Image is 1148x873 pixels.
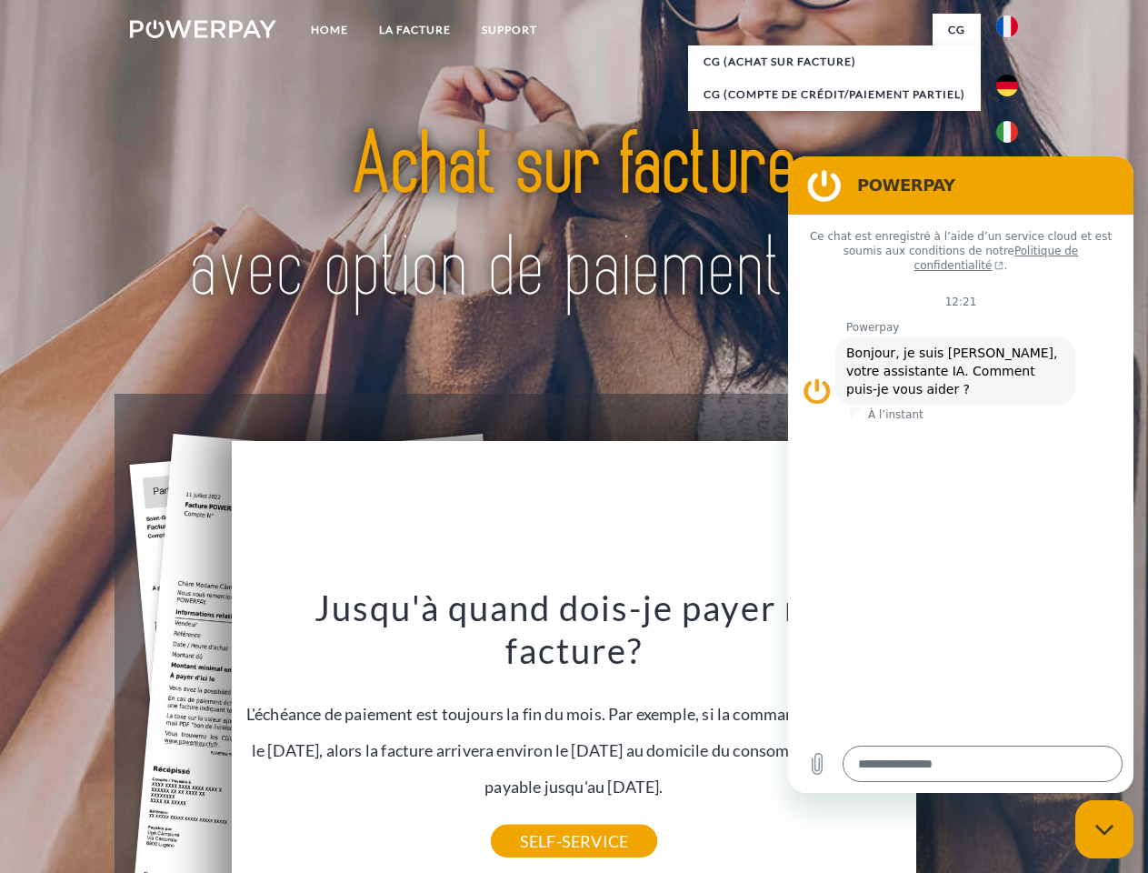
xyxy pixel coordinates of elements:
h3: Jusqu'à quand dois-je payer ma facture? [243,586,906,673]
iframe: Bouton de lancement de la fenêtre de messagerie, conversation en cours [1075,800,1133,858]
a: Support [466,14,553,46]
img: it [996,121,1018,143]
a: LA FACTURE [364,14,466,46]
img: title-powerpay_fr.svg [174,87,974,348]
a: CG (achat sur facture) [688,45,981,78]
div: L'échéance de paiement est toujours la fin du mois. Par exemple, si la commande a été passée le [... [243,586,906,841]
a: SELF-SERVICE [491,825,657,858]
img: fr [996,15,1018,37]
img: de [996,75,1018,96]
a: CG [933,14,981,46]
img: logo-powerpay-white.svg [130,20,276,38]
a: Home [295,14,364,46]
iframe: Fenêtre de messagerie [788,156,1133,793]
a: CG (Compte de crédit/paiement partiel) [688,78,981,111]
